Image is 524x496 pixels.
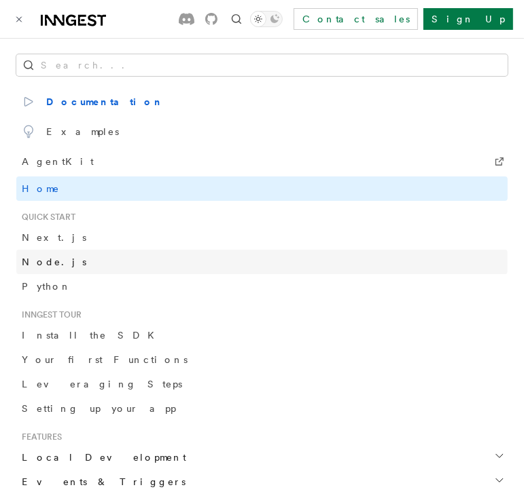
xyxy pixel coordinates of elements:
[16,87,508,117] a: Documentation
[16,250,508,274] a: Node.js
[228,11,245,27] button: Find something...
[250,11,283,27] button: Toggle dark mode
[22,232,86,243] span: Next.js
[22,92,164,111] span: Documentation
[22,122,119,141] span: Examples
[16,147,508,176] a: AgentKit
[16,372,508,396] a: Leveraging Steps
[16,274,508,299] a: Python
[16,117,508,147] a: Examples
[16,323,508,347] a: Install the SDK
[22,354,188,365] span: Your first Functions
[16,212,75,223] span: Quick start
[16,225,508,250] a: Next.js
[16,347,508,372] a: Your first Functions
[22,281,71,292] span: Python
[294,8,418,30] a: Contact sales
[16,475,186,489] span: Events & Triggers
[16,309,82,320] span: Inngest tour
[16,470,508,494] button: Events & Triggers
[16,176,508,201] a: Home
[16,451,186,464] span: Local Development
[423,8,513,30] a: Sign Up
[22,182,60,195] span: Home
[16,54,508,76] button: Search...
[22,379,182,389] span: Leveraging Steps
[11,11,27,27] button: Toggle navigation
[16,432,62,442] span: Features
[22,403,176,414] span: Setting up your app
[22,152,94,171] span: AgentKit
[22,330,162,341] span: Install the SDK
[16,445,508,470] button: Local Development
[16,396,508,421] a: Setting up your app
[22,256,86,267] span: Node.js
